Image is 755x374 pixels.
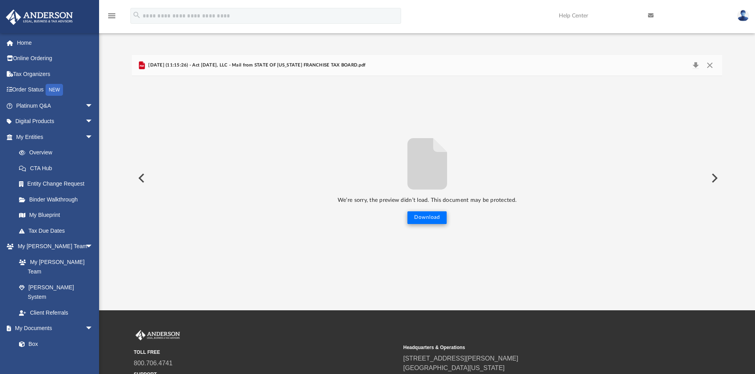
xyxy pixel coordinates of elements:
a: Binder Walkthrough [11,192,105,207]
button: Next File [705,167,723,189]
span: [DATE] (11:15:26) - Act [DATE], LLC - Mail from STATE OF [US_STATE] FRANCHISE TAX BOARD.pdf [147,62,365,69]
a: menu [107,15,117,21]
a: Client Referrals [11,305,101,321]
a: Tax Organizers [6,66,105,82]
a: My Documentsarrow_drop_down [6,321,101,336]
i: search [132,11,141,19]
a: Order StatusNEW [6,82,105,98]
a: My [PERSON_NAME] Teamarrow_drop_down [6,239,101,254]
button: Previous File [132,167,149,189]
button: Close [703,60,717,71]
img: User Pic [737,10,749,21]
img: Anderson Advisors Platinum Portal [4,9,75,25]
small: TOLL FREE [134,349,398,356]
a: Platinum Q&Aarrow_drop_down [6,98,105,114]
div: File preview [132,76,723,280]
a: Online Ordering [6,51,105,66]
span: arrow_drop_down [85,129,101,145]
a: [PERSON_NAME] System [11,279,101,305]
span: arrow_drop_down [85,114,101,130]
a: Home [6,35,105,51]
a: [GEOGRAPHIC_DATA][US_STATE] [403,365,505,371]
a: Overview [11,145,105,161]
p: We’re sorry, the preview didn’t load. This document may be protected. [132,196,723,205]
a: Box [11,336,97,352]
span: arrow_drop_down [85,321,101,337]
div: NEW [46,84,63,96]
button: Download [688,60,703,71]
a: My [PERSON_NAME] Team [11,254,97,279]
i: menu [107,11,117,21]
div: Preview [132,55,723,280]
a: Entity Change Request [11,176,105,192]
a: [STREET_ADDRESS][PERSON_NAME] [403,355,518,362]
small: Headquarters & Operations [403,344,667,351]
a: My Entitiesarrow_drop_down [6,129,105,145]
span: arrow_drop_down [85,98,101,114]
span: arrow_drop_down [85,239,101,255]
a: 800.706.4741 [134,360,173,366]
a: Digital Productsarrow_drop_down [6,114,105,129]
a: My Blueprint [11,207,101,223]
img: Anderson Advisors Platinum Portal [134,330,182,340]
a: Tax Due Dates [11,223,105,239]
a: CTA Hub [11,160,105,176]
button: Download [407,211,447,224]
